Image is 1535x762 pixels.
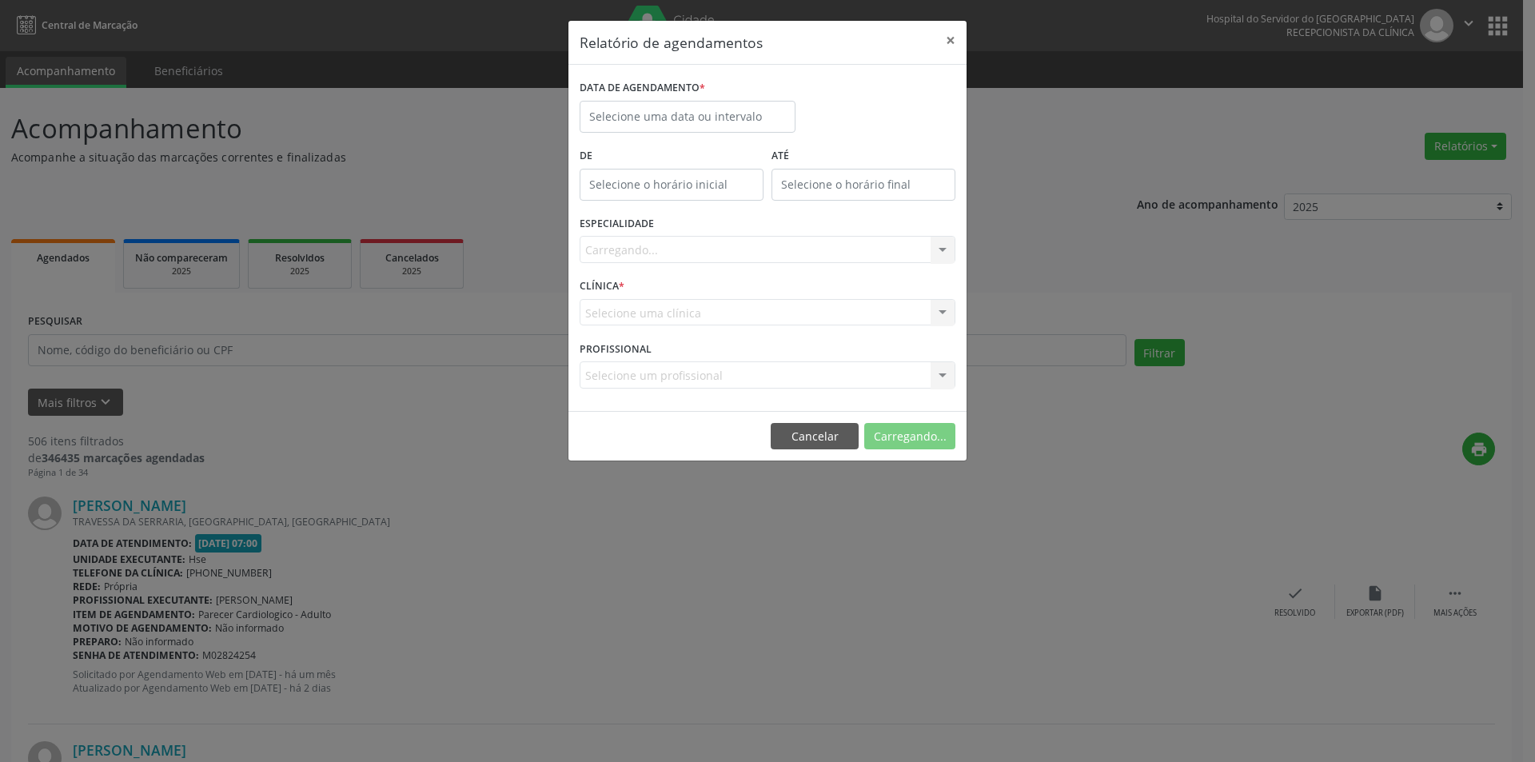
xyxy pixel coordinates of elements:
label: ESPECIALIDADE [580,212,654,237]
button: Close [935,21,967,60]
button: Carregando... [864,423,955,450]
input: Selecione o horário final [771,169,955,201]
label: PROFISSIONAL [580,337,652,361]
input: Selecione o horário inicial [580,169,764,201]
button: Cancelar [771,423,859,450]
input: Selecione uma data ou intervalo [580,101,795,133]
label: De [580,144,764,169]
h5: Relatório de agendamentos [580,32,763,53]
label: DATA DE AGENDAMENTO [580,76,705,101]
label: CLÍNICA [580,274,624,299]
label: ATÉ [771,144,955,169]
